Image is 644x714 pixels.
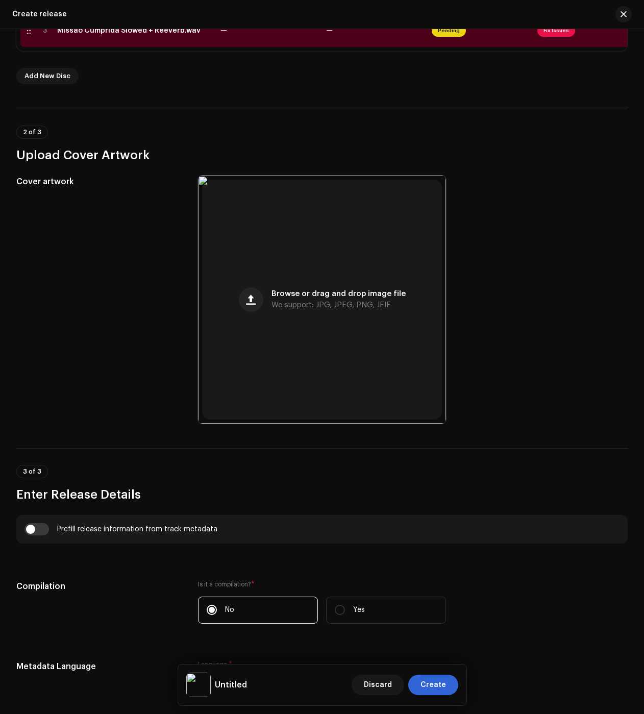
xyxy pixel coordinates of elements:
h3: Upload Cover Artwork [16,147,628,163]
div: Prefill release information from track metadata [57,525,217,533]
h5: Cover artwork [16,176,182,188]
h5: Compilation [16,580,182,593]
span: Fix Issues [537,24,575,37]
div: Missão Cumprida Slowed + Reeverb.wav [57,27,201,35]
span: Pending [432,24,466,37]
span: Create [420,675,446,695]
h5: Metadata Language [16,660,182,673]
label: Language [198,660,232,669]
h5: Untitled [215,679,247,691]
p: Yes [353,605,365,615]
h3: Enter Release Details [16,486,628,503]
button: Discard [352,675,404,695]
span: Discard [364,675,392,695]
span: — [220,27,227,34]
p: No [225,605,234,615]
label: Is it a compilation? [198,580,446,588]
button: Create [408,675,458,695]
span: — [326,27,333,34]
img: c891e821-c9ec-4d77-b797-0b52121268ff [186,673,211,697]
